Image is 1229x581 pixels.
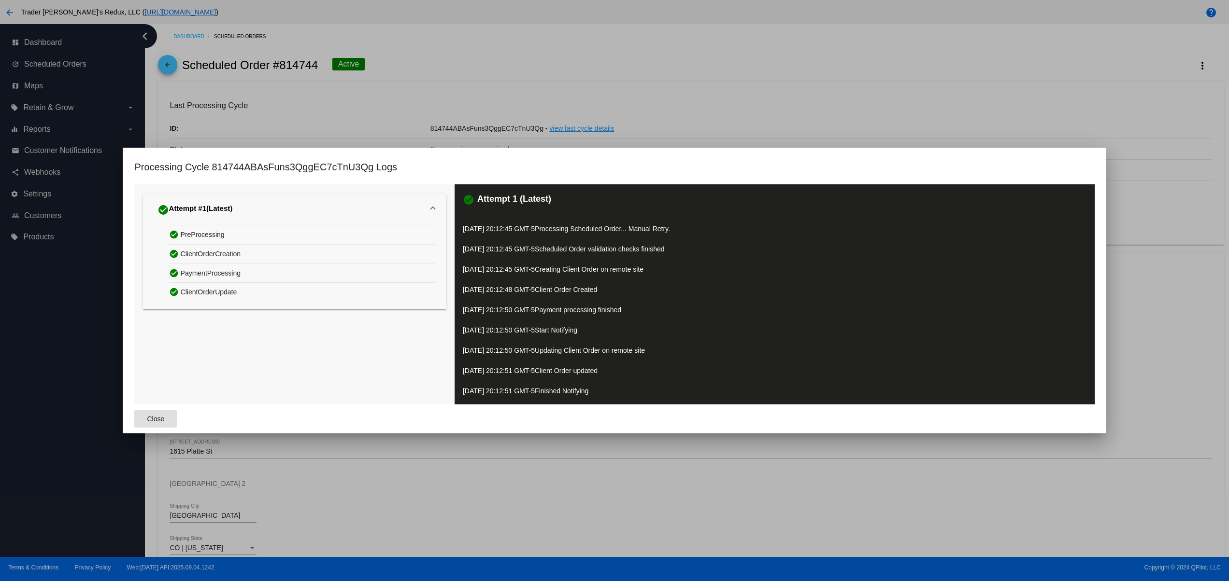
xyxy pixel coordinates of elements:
span: Updating Client Order on remote site [535,346,645,354]
mat-icon: check_circle [169,247,181,261]
span: (Latest) [206,204,232,216]
span: Client Order updated [535,367,598,374]
span: Creating Client Order on remote site [535,265,643,273]
p: [DATE] 20:12:45 GMT-5 [463,222,1086,235]
mat-icon: check_circle [157,204,169,216]
mat-icon: check_circle [169,285,181,299]
span: PaymentProcessing [181,266,241,281]
mat-icon: check_circle [463,194,474,206]
mat-expansion-panel-header: Attempt #1(Latest) [143,194,446,225]
p: [DATE] 20:12:51 GMT-5 [463,364,1086,377]
div: Attempt #1(Latest) [143,225,446,309]
p: [DATE] 20:12:48 GMT-5 [463,283,1086,296]
span: Processing Scheduled Order... Manual Retry. [535,225,670,233]
h3: Attempt 1 (Latest) [477,194,551,206]
mat-icon: check_circle [169,266,181,280]
span: Close [147,415,165,423]
div: Attempt #1 [157,202,233,218]
mat-icon: check_circle [169,227,181,241]
span: Scheduled Order validation checks finished [535,245,665,253]
h1: Processing Cycle 814744ABAsFuns3QggEC7cTnU3Qg Logs [134,159,397,175]
span: Finished Notifying [535,387,588,395]
p: [DATE] 20:12:45 GMT-5 [463,263,1086,276]
p: [DATE] 20:12:51 GMT-5 [463,384,1086,398]
button: Close dialog [134,410,177,428]
span: PreProcessing [181,227,225,242]
span: ClientOrderUpdate [181,285,237,300]
span: Client Order Created [535,286,597,293]
p: [DATE] 20:12:50 GMT-5 [463,344,1086,357]
span: ClientOrderCreation [181,247,241,262]
p: [DATE] 20:12:50 GMT-5 [463,303,1086,317]
p: [DATE] 20:12:50 GMT-5 [463,323,1086,337]
span: Start Notifying [535,326,577,334]
span: Payment processing finished [535,306,621,314]
p: [DATE] 20:12:45 GMT-5 [463,242,1086,256]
